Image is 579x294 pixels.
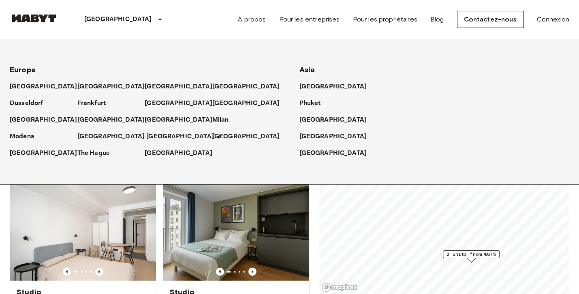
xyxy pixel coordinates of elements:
[63,268,71,276] button: Previous image
[10,148,77,158] p: [GEOGRAPHIC_DATA]
[145,148,212,158] p: [GEOGRAPHIC_DATA]
[10,183,156,281] img: Marketing picture of unit FR-18-002-012-01H
[537,15,569,24] a: Connexion
[10,82,85,92] a: [GEOGRAPHIC_DATA]
[299,148,375,158] a: [GEOGRAPHIC_DATA]
[77,82,145,92] p: [GEOGRAPHIC_DATA]
[216,268,224,276] button: Previous image
[430,15,444,24] a: Blog
[77,132,153,142] a: [GEOGRAPHIC_DATA]
[145,148,220,158] a: [GEOGRAPHIC_DATA]
[146,132,222,142] a: [GEOGRAPHIC_DATA]
[145,99,212,108] p: [GEOGRAPHIC_DATA]
[145,82,212,92] p: [GEOGRAPHIC_DATA]
[77,148,118,158] a: The Hague
[10,99,43,108] p: Dusseldorf
[145,99,220,108] a: [GEOGRAPHIC_DATA]
[77,115,145,125] p: [GEOGRAPHIC_DATA]
[77,99,106,108] p: Frankfurt
[212,115,229,125] p: Milan
[145,115,212,125] p: [GEOGRAPHIC_DATA]
[77,115,153,125] a: [GEOGRAPHIC_DATA]
[299,82,375,92] a: [GEOGRAPHIC_DATA]
[145,82,220,92] a: [GEOGRAPHIC_DATA]
[77,82,153,92] a: [GEOGRAPHIC_DATA]
[10,14,58,22] img: Habyt
[212,82,280,92] p: [GEOGRAPHIC_DATA]
[443,250,500,263] div: Map marker
[95,268,103,276] button: Previous image
[10,115,77,125] p: [GEOGRAPHIC_DATA]
[212,99,280,108] p: [GEOGRAPHIC_DATA]
[77,148,110,158] p: The Hague
[212,82,288,92] a: [GEOGRAPHIC_DATA]
[212,99,288,108] a: [GEOGRAPHIC_DATA]
[77,132,145,142] p: [GEOGRAPHIC_DATA]
[248,268,256,276] button: Previous image
[10,132,43,142] a: Modena
[322,283,357,292] a: Mapbox logo
[238,15,266,24] a: À propos
[299,115,367,125] p: [GEOGRAPHIC_DATA]
[299,115,375,125] a: [GEOGRAPHIC_DATA]
[212,132,280,142] p: [GEOGRAPHIC_DATA]
[163,183,309,281] img: Marketing picture of unit FR-18-009-008-001
[279,15,340,24] a: Pour les entreprises
[353,15,417,24] a: Pour les propriétaires
[10,115,85,125] a: [GEOGRAPHIC_DATA]
[212,115,237,125] a: Milan
[299,65,315,74] span: Asia
[447,251,496,258] span: 2 units from €875
[299,132,375,142] a: [GEOGRAPHIC_DATA]
[212,132,288,142] a: [GEOGRAPHIC_DATA]
[10,65,36,74] span: Europe
[299,99,329,108] a: Phuket
[299,148,367,158] p: [GEOGRAPHIC_DATA]
[10,148,85,158] a: [GEOGRAPHIC_DATA]
[457,11,524,28] a: Contactez-nous
[299,132,367,142] p: [GEOGRAPHIC_DATA]
[10,82,77,92] p: [GEOGRAPHIC_DATA]
[84,15,152,24] p: [GEOGRAPHIC_DATA]
[146,132,214,142] p: [GEOGRAPHIC_DATA]
[299,82,367,92] p: [GEOGRAPHIC_DATA]
[10,132,34,142] p: Modena
[10,99,51,108] a: Dusseldorf
[299,99,321,108] p: Phuket
[77,99,114,108] a: Frankfurt
[145,115,220,125] a: [GEOGRAPHIC_DATA]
